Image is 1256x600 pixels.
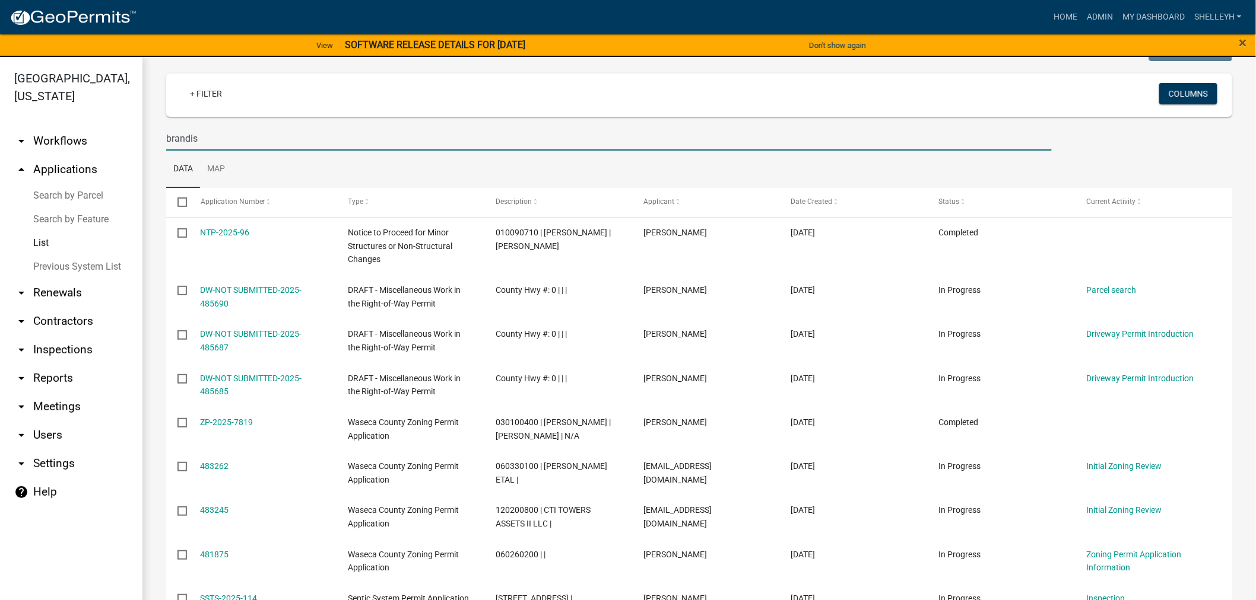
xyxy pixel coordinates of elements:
[201,505,229,515] a: 483245
[939,374,981,383] span: In Progress
[643,461,712,484] span: aadelman@smj-llc.com
[1075,188,1223,216] datatable-header-cell: Current Activity
[643,329,707,339] span: Jim Kollar
[201,285,302,308] a: DW-NOT SUBMITTED-2025-485690
[496,505,591,528] span: 120200800 | CTI TOWERS ASSETS II LLC |
[14,162,28,177] i: arrow_drop_up
[791,505,816,515] span: 09/24/2025
[348,417,459,441] span: Waseca County Zoning Permit Application
[496,197,532,206] span: Description
[643,505,712,528] span: aadelman@smj-llc.com
[939,461,981,471] span: In Progress
[643,197,674,206] span: Applicant
[632,188,780,216] datatable-header-cell: Applicant
[1086,329,1194,339] a: Driveway Permit Introduction
[496,329,567,339] span: County Hwy #: 0 | | |
[791,417,816,427] span: 09/25/2025
[1118,6,1190,28] a: My Dashboard
[201,329,302,352] a: DW-NOT SUBMITTED-2025-485687
[643,228,707,237] span: Matt Lacina
[643,417,707,427] span: Robert Wenzel
[348,374,461,397] span: DRAFT - Miscellaneous Work in the Right-of-Way Permit
[496,417,611,441] span: 030100400 | ROBERT F WENZEL | CYNTHIA A WENZEL | N/A
[484,188,632,216] datatable-header-cell: Description
[166,151,200,189] a: Data
[804,36,871,55] button: Don't show again
[939,197,960,206] span: Status
[496,285,567,295] span: County Hwy #: 0 | | |
[1086,285,1136,295] a: Parcel search
[200,151,232,189] a: Map
[180,83,231,104] a: + Filter
[791,374,816,383] span: 09/30/2025
[496,228,611,251] span: 010090710 | ALLEN R GERDTS | MARY S GERDTS
[14,343,28,357] i: arrow_drop_down
[939,285,981,295] span: In Progress
[348,329,461,352] span: DRAFT - Miscellaneous Work in the Right-of-Way Permit
[337,188,484,216] datatable-header-cell: Type
[14,428,28,442] i: arrow_drop_down
[14,485,28,499] i: help
[791,550,816,559] span: 09/22/2025
[939,329,981,339] span: In Progress
[201,197,265,206] span: Application Number
[780,188,928,216] datatable-header-cell: Date Created
[1190,6,1247,28] a: shelleyh
[496,550,545,559] span: 060260200 | |
[201,550,229,559] a: 481875
[348,197,363,206] span: Type
[201,228,250,237] a: NTP-2025-96
[939,550,981,559] span: In Progress
[14,400,28,414] i: arrow_drop_down
[14,286,28,300] i: arrow_drop_down
[1086,374,1194,383] a: Driveway Permit Introduction
[166,188,189,216] datatable-header-cell: Select
[348,285,461,308] span: DRAFT - Miscellaneous Work in the Right-of-Way Permit
[939,505,981,515] span: In Progress
[791,461,816,471] span: 09/24/2025
[643,550,707,559] span: Brandis Danberry
[1086,550,1181,573] a: Zoning Permit Application Information
[312,36,338,55] a: View
[496,374,567,383] span: County Hwy #: 0 | | |
[939,417,979,427] span: Completed
[791,197,833,206] span: Date Created
[1159,83,1217,104] button: Columns
[14,314,28,328] i: arrow_drop_down
[1239,36,1247,50] button: Close
[14,457,28,471] i: arrow_drop_down
[1082,6,1118,28] a: Admin
[14,134,28,148] i: arrow_drop_down
[1086,197,1136,206] span: Current Activity
[348,505,459,528] span: Waseca County Zoning Permit Application
[927,188,1075,216] datatable-header-cell: Status
[189,188,337,216] datatable-header-cell: Application Number
[1086,461,1162,471] a: Initial Zoning Review
[791,285,816,295] span: 09/30/2025
[166,126,1052,151] input: Search for applications
[791,228,816,237] span: 09/30/2025
[939,228,979,237] span: Completed
[1086,505,1162,515] a: Initial Zoning Review
[201,417,253,427] a: ZP-2025-7819
[201,374,302,397] a: DW-NOT SUBMITTED-2025-485685
[643,374,707,383] span: Jim Kollar
[348,461,459,484] span: Waseca County Zoning Permit Application
[791,329,816,339] span: 09/30/2025
[201,461,229,471] a: 483262
[643,285,707,295] span: Josh
[14,371,28,385] i: arrow_drop_down
[348,228,452,264] span: Notice to Proceed for Minor Structures or Non-Structural Changes
[1239,34,1247,51] span: ×
[345,39,525,50] strong: SOFTWARE RELEASE DETAILS FOR [DATE]
[1049,6,1082,28] a: Home
[1149,40,1232,61] button: Bulk Actions
[496,461,607,484] span: 060330100 | JANELLE K HARMS ETAL |
[348,550,459,573] span: Waseca County Zoning Permit Application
